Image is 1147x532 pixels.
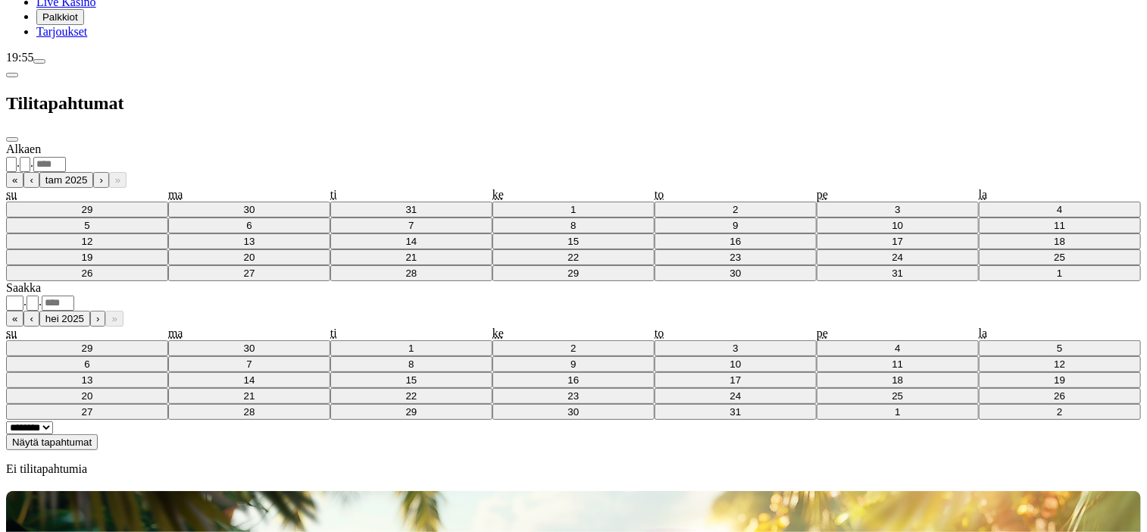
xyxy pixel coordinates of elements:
[17,156,20,169] span: .
[36,25,87,38] a: Tarjoukset
[244,406,255,418] abbr: 28. heinäkuuta 2025
[817,265,979,281] button: 31. tammikuuta 2025
[730,358,742,370] abbr: 10. heinäkuuta 2025
[817,356,979,372] button: 11. heinäkuuta 2025
[1054,374,1065,386] abbr: 19. heinäkuuta 2025
[6,93,1141,114] h2: Tilitapahtumat
[655,202,817,217] button: 2. tammikuuta 2025
[655,188,664,201] abbr: torstai
[244,268,255,279] abbr: 27. tammikuuta 2025
[6,356,168,372] button: 6. heinäkuuta 2025
[817,217,979,233] button: 10. tammikuuta 2025
[246,220,252,231] abbr: 6. tammikuuta 2025
[817,388,979,404] button: 25. heinäkuuta 2025
[979,202,1141,217] button: 4. tammikuuta 2025
[892,358,904,370] abbr: 11. heinäkuuta 2025
[979,188,988,201] abbr: lauantai
[895,406,900,418] abbr: 1. elokuuta 2025
[817,202,979,217] button: 3. tammikuuta 2025
[6,281,41,294] span: Saakka
[6,202,168,217] button: 29. joulukuuta 2024
[730,268,742,279] abbr: 30. tammikuuta 2025
[1057,204,1062,215] abbr: 4. tammikuuta 2025
[82,374,93,386] abbr: 13. heinäkuuta 2025
[330,233,492,249] button: 14. tammikuuta 2025
[6,233,168,249] button: 12. tammikuuta 2025
[570,358,576,370] abbr: 9. heinäkuuta 2025
[12,437,92,448] span: Näytä tapahtumat
[568,252,580,263] abbr: 22. tammikuuta 2025
[730,252,742,263] abbr: 23. tammikuuta 2025
[570,220,576,231] abbr: 8. tammikuuta 2025
[568,390,580,402] abbr: 23. heinäkuuta 2025
[6,327,17,340] abbr: sunnuntai
[39,172,94,188] button: tam 2025
[330,188,337,201] abbr: tiistai
[655,372,817,388] button: 17. heinäkuuta 2025
[23,295,27,308] span: .
[979,388,1141,404] button: 26. heinäkuuta 2025
[82,268,93,279] abbr: 26. tammikuuta 2025
[895,204,900,215] abbr: 3. tammikuuta 2025
[655,327,664,340] abbr: torstai
[655,217,817,233] button: 9. tammikuuta 2025
[168,233,330,249] button: 13. tammikuuta 2025
[82,236,93,247] abbr: 12. tammikuuta 2025
[82,343,93,354] abbr: 29. kesäkuuta 2025
[892,390,904,402] abbr: 25. heinäkuuta 2025
[6,340,168,356] button: 29. kesäkuuta 2025
[892,268,904,279] abbr: 31. tammikuuta 2025
[979,327,988,340] abbr: lauantai
[23,311,39,327] button: ‹
[84,358,89,370] abbr: 6. heinäkuuta 2025
[568,374,580,386] abbr: 16. heinäkuuta 2025
[168,340,330,356] button: 30. kesäkuuta 2025
[82,390,93,402] abbr: 20. heinäkuuta 2025
[6,311,23,327] button: «
[730,406,742,418] abbr: 31. heinäkuuta 2025
[406,406,417,418] abbr: 29. heinäkuuta 2025
[492,233,655,249] button: 15. tammikuuta 2025
[817,249,979,265] button: 24. tammikuuta 2025
[6,51,33,64] span: 19:55
[244,204,255,215] abbr: 30. joulukuuta 2024
[568,236,580,247] abbr: 15. tammikuuta 2025
[492,217,655,233] button: 8. tammikuuta 2025
[330,388,492,404] button: 22. heinäkuuta 2025
[979,372,1141,388] button: 19. heinäkuuta 2025
[244,343,255,354] abbr: 30. kesäkuuta 2025
[330,202,492,217] button: 31. joulukuuta 2024
[979,265,1141,281] button: 1. helmikuuta 2025
[492,202,655,217] button: 1. tammikuuta 2025
[105,311,123,327] button: »
[244,236,255,247] abbr: 13. tammikuuta 2025
[406,374,417,386] abbr: 15. heinäkuuta 2025
[90,311,105,327] button: ›
[406,252,417,263] abbr: 21. tammikuuta 2025
[733,204,738,215] abbr: 2. tammikuuta 2025
[817,327,828,340] abbr: perjantai
[817,188,828,201] abbr: perjantai
[817,404,979,420] button: 1. elokuuta 2025
[168,265,330,281] button: 27. tammikuuta 2025
[979,233,1141,249] button: 18. tammikuuta 2025
[492,404,655,420] button: 30. heinäkuuta 2025
[892,252,904,263] abbr: 24. tammikuuta 2025
[168,188,183,201] abbr: maanantai
[33,59,45,64] button: menu
[492,249,655,265] button: 22. tammikuuta 2025
[817,233,979,249] button: 17. tammikuuta 2025
[168,202,330,217] button: 30. joulukuuta 2024
[408,358,414,370] abbr: 8. heinäkuuta 2025
[655,356,817,372] button: 10. heinäkuuta 2025
[655,340,817,356] button: 3. heinäkuuta 2025
[655,265,817,281] button: 30. tammikuuta 2025
[246,358,252,370] abbr: 7. heinäkuuta 2025
[168,372,330,388] button: 14. heinäkuuta 2025
[979,249,1141,265] button: 25. tammikuuta 2025
[36,9,84,25] button: Palkkiot
[244,390,255,402] abbr: 21. heinäkuuta 2025
[6,388,168,404] button: 20. heinäkuuta 2025
[330,356,492,372] button: 8. heinäkuuta 2025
